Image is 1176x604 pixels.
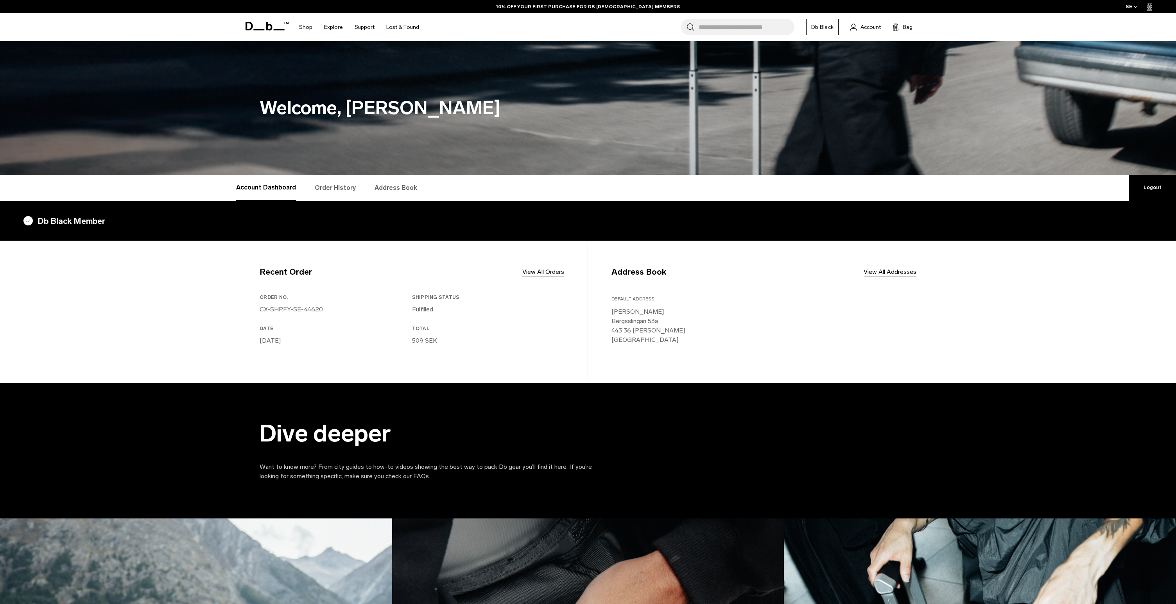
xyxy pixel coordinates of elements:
a: Explore [324,13,343,41]
span: Default Address [611,296,654,302]
h3: Date [260,325,409,332]
a: Address Book [375,175,417,201]
a: Shop [299,13,312,41]
a: 10% OFF YOUR FIRST PURCHASE FOR DB [DEMOGRAPHIC_DATA] MEMBERS [496,3,680,10]
button: Bag [893,22,912,32]
a: View All Addresses [864,267,916,277]
h4: Address Book [611,266,666,278]
div: Dive deeper [260,420,611,447]
h4: Db Black Member [23,215,1153,227]
h4: Recent Order [260,266,312,278]
h3: Shipping Status [412,294,561,301]
a: Db Black [806,19,839,35]
a: View All Orders [522,267,564,277]
h1: Welcome, [PERSON_NAME] [260,94,916,122]
a: Logout [1129,175,1176,201]
a: Account [850,22,881,32]
p: Want to know more? From city guides to how-to videos showing the best way to pack Db gear you’ll ... [260,462,611,481]
a: Lost & Found [386,13,419,41]
a: Account Dashboard [236,175,296,201]
a: Order History [315,175,356,201]
a: Support [355,13,375,41]
p: [DATE] [260,336,409,345]
a: CX-SHPFY-SE-44620 [260,306,323,313]
h3: Order No. [260,294,409,301]
span: Account [860,23,881,31]
p: 509 SEK [412,336,561,345]
p: Fulfilled [412,305,561,314]
nav: Main Navigation [293,13,425,41]
h3: Total [412,325,561,332]
span: Bag [903,23,912,31]
p: [PERSON_NAME] Bergsslingan 53a 443 36 [PERSON_NAME] [GEOGRAPHIC_DATA] [611,307,916,345]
